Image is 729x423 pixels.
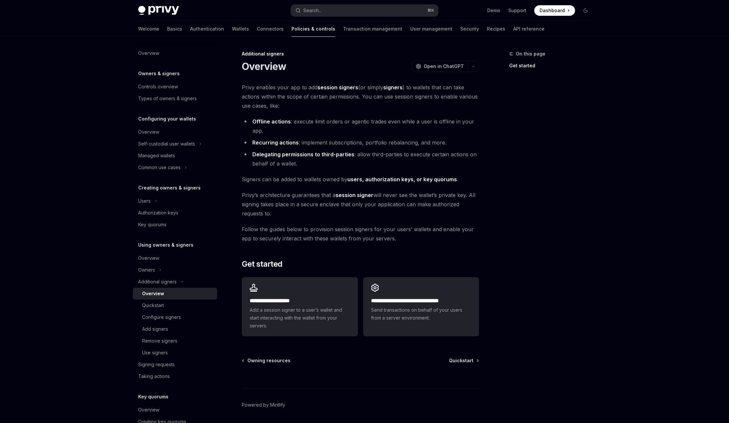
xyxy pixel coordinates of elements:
div: Key quorums [138,221,166,229]
div: Types of owners & signers [138,95,197,102]
img: dark logo [138,6,179,15]
a: Overview [133,252,217,264]
strong: Recurring actions [252,139,299,146]
a: Get started [509,60,596,71]
li: : implement subscriptions, portfolio rebalancing, and more. [242,138,479,147]
div: Configure signers [142,313,181,321]
a: Owning resources [242,357,290,364]
button: Toggle Common use cases section [133,162,217,173]
a: Transaction management [343,21,402,37]
a: users, authorization keys, or key quorums [347,176,457,183]
a: Overview [133,404,217,416]
button: Toggle Owners section [133,264,217,276]
a: Authorization keys [133,207,217,219]
a: API reference [513,21,544,37]
a: Configure signers [133,311,217,323]
a: Security [460,21,479,37]
a: Quickstart [133,300,217,311]
a: Overview [133,126,217,138]
a: **** **** **** *****Add a session signer to a user’s wallet and start interacting with the wallet... [242,277,358,336]
a: User management [410,21,452,37]
h5: Owners & signers [138,70,180,78]
a: Overview [133,47,217,59]
button: Toggle Additional signers section [133,276,217,288]
strong: Offline actions [252,118,291,125]
div: Managed wallets [138,152,175,160]
div: Owners [138,266,155,274]
strong: session signer [336,192,373,198]
a: Remove signers [133,335,217,347]
a: Dashboard [534,5,575,16]
a: Authentication [190,21,224,37]
div: Additional signers [242,51,479,57]
div: Remove signers [142,337,177,345]
span: Add a session signer to a user’s wallet and start interacting with the wallet from your servers. [250,306,350,330]
button: Toggle Users section [133,195,217,207]
div: Signing requests [138,361,175,368]
div: Overview [138,128,159,136]
a: Managed wallets [133,150,217,162]
li: : allow third-parties to execute certain actions on behalf of a wallet. [242,150,479,168]
li: : execute limit orders or agentic trades even while a user is offline in your app. [242,117,479,135]
a: Welcome [138,21,159,37]
a: Types of owners & signers [133,93,217,104]
span: Owning resources [247,357,290,364]
div: Overview [138,254,159,262]
div: Additional signers [138,278,177,286]
span: Follow the guides below to provision session signers for your users’ wallets and enable your app ... [242,225,479,243]
a: Connectors [257,21,284,37]
div: Taking actions [138,372,170,380]
div: Quickstart [142,301,164,309]
a: Use signers [133,347,217,359]
a: Controls overview [133,81,217,93]
a: Wallets [232,21,249,37]
div: Overview [138,49,159,57]
a: Quickstart [449,357,478,364]
h5: Using owners & signers [138,241,193,249]
button: Toggle Self-custodial user wallets section [133,138,217,150]
button: Open search [291,5,438,16]
strong: signers [383,84,403,91]
a: Recipes [487,21,505,37]
span: Privy’s architecture guarantees that a will never see the wallet’s private key. All signing takes... [242,190,479,218]
div: Overview [138,406,159,414]
a: Add signers [133,323,217,335]
span: Dashboard [540,7,565,14]
div: Search... [303,7,322,14]
div: Self-custodial user wallets [138,140,195,148]
span: ⌘ K [427,8,434,13]
div: Add signers [142,325,168,333]
h5: Configuring your wallets [138,115,196,123]
span: Send transactions on behalf of your users from a server environment. [371,306,471,322]
h5: Creating owners & signers [138,184,201,192]
button: Open in ChatGPT [412,61,468,72]
a: Key quorums [133,219,217,231]
button: Toggle dark mode [580,5,591,16]
a: Powered by Mintlify [242,402,285,408]
h5: Key quorums [138,393,168,401]
a: Taking actions [133,370,217,382]
span: Signers can be added to wallets owned by . [242,175,479,184]
a: Support [508,7,526,14]
a: Basics [167,21,182,37]
span: Quickstart [449,357,473,364]
div: Controls overview [138,83,178,91]
span: Privy enables your app to add (or simply ) to wallets that can take actions within the scope of c... [242,83,479,110]
a: Policies & controls [291,21,335,37]
div: Common use cases [138,164,181,171]
a: Signing requests [133,359,217,370]
div: Use signers [142,349,168,357]
strong: session signers [317,84,358,91]
h1: Overview [242,60,286,72]
strong: Delegating permissions to third-parties [252,151,354,158]
a: Demo [487,7,500,14]
span: Open in ChatGPT [424,63,464,70]
div: Overview [142,290,164,298]
a: Overview [133,288,217,300]
div: Users [138,197,151,205]
span: Get started [242,259,282,269]
span: On this page [516,50,545,58]
div: Authorization keys [138,209,178,217]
